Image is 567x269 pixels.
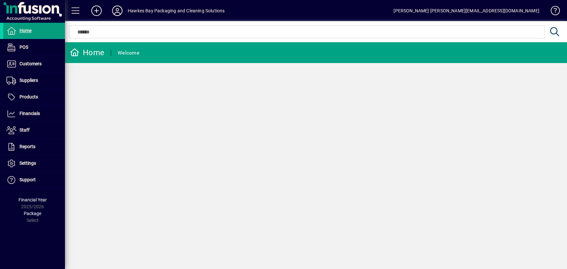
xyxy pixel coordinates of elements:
a: Settings [3,155,65,172]
span: Settings [19,160,36,166]
a: Products [3,89,65,105]
span: Reports [19,144,35,149]
a: Staff [3,122,65,138]
a: Suppliers [3,72,65,89]
span: Customers [19,61,42,66]
a: Knowledge Base [546,1,559,22]
a: Customers [3,56,65,72]
span: Staff [19,127,30,133]
button: Profile [107,5,128,17]
a: Support [3,172,65,188]
span: Products [19,94,38,99]
span: Package [24,211,41,216]
div: Home [70,47,104,58]
span: Home [19,28,32,33]
span: Financials [19,111,40,116]
span: Support [19,177,36,182]
span: Suppliers [19,78,38,83]
div: Hawkes Bay Packaging and Cleaning Solutions [128,6,225,16]
a: Financials [3,106,65,122]
div: Welcome [118,48,139,58]
a: Reports [3,139,65,155]
a: POS [3,39,65,56]
button: Add [86,5,107,17]
div: [PERSON_NAME] [PERSON_NAME][EMAIL_ADDRESS][DOMAIN_NAME] [393,6,539,16]
span: POS [19,45,28,50]
span: Financial Year [19,197,47,202]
